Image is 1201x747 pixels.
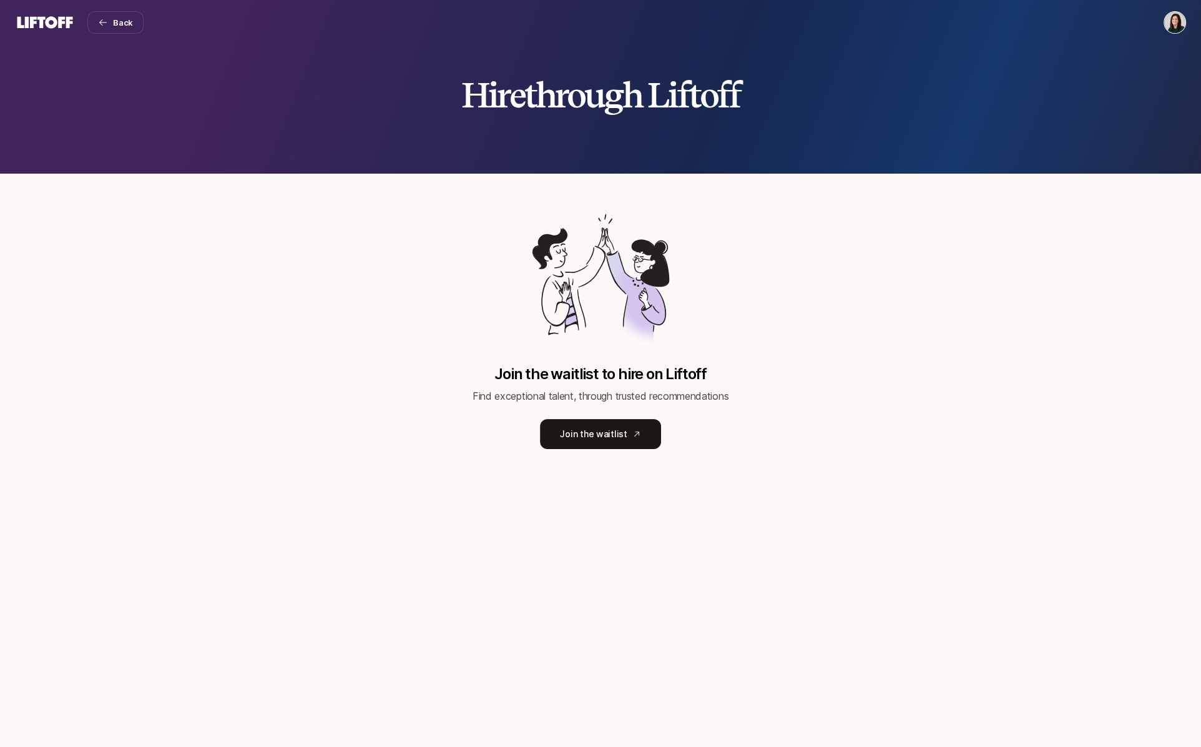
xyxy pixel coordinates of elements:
p: Find exceptional talent, through trusted recommendations [473,388,728,404]
button: Back [87,11,144,34]
button: Eleanor Morgan [1164,11,1186,34]
img: Eleanor Morgan [1164,12,1185,33]
a: Join the waitlist [540,419,660,449]
span: through Liftoff [524,74,740,116]
span: Back [113,16,133,29]
h2: Hire [461,76,740,114]
p: Join the waitlist to hire on Liftoff [494,365,707,383]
